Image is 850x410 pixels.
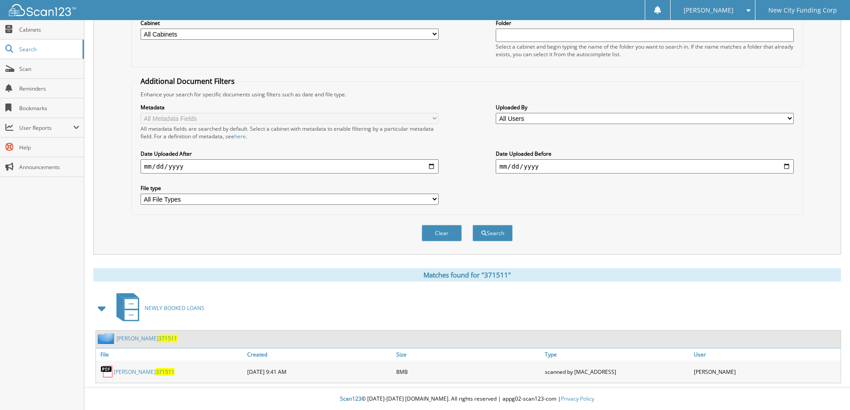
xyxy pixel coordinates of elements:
img: PDF.png [100,365,114,378]
a: [PERSON_NAME]371511 [114,368,174,376]
span: Scan123 [340,395,361,402]
input: end [496,159,794,174]
div: 8MB [394,363,543,381]
a: Type [543,348,692,360]
a: User [692,348,841,360]
label: Date Uploaded Before [496,150,794,157]
span: Scan [19,65,79,73]
button: Search [473,225,513,241]
a: Size [394,348,543,360]
span: Cabinets [19,26,79,33]
span: Search [19,46,78,53]
a: here [234,133,246,140]
span: NEWLY BOOKED LOANS [145,304,204,312]
span: Bookmarks [19,104,79,112]
label: Cabinet [141,19,439,27]
span: 371511 [156,368,174,376]
span: Reminders [19,85,79,92]
input: start [141,159,439,174]
iframe: Chat Widget [805,367,850,410]
div: Enhance your search for specific documents using filters such as date and file type. [136,91,798,98]
div: Matches found for "371511" [93,268,841,282]
div: © [DATE]-[DATE] [DOMAIN_NAME]. All rights reserved | appg02-scan123-com | [84,388,850,410]
legend: Additional Document Filters [136,76,239,86]
button: Clear [422,225,462,241]
img: scan123-logo-white.svg [9,4,76,16]
div: [PERSON_NAME] [692,363,841,381]
a: Privacy Policy [561,395,594,402]
label: Metadata [141,104,439,111]
span: 371511 [158,335,177,342]
span: New City Funding Corp [768,8,837,13]
a: NEWLY BOOKED LOANS [111,290,204,326]
span: Announcements [19,163,79,171]
a: Created [245,348,394,360]
div: All metadata fields are searched by default. Select a cabinet with metadata to enable filtering b... [141,125,439,140]
a: File [96,348,245,360]
label: Uploaded By [496,104,794,111]
label: Date Uploaded After [141,150,439,157]
span: [PERSON_NAME] [684,8,734,13]
a: [PERSON_NAME]371511 [116,335,177,342]
label: File type [141,184,439,192]
img: folder2.png [98,333,116,344]
div: scanned by [MAC_ADDRESS] [543,363,692,381]
label: Folder [496,19,794,27]
div: Select a cabinet and begin typing the name of the folder you want to search in. If the name match... [496,43,794,58]
div: [DATE] 9:41 AM [245,363,394,381]
span: User Reports [19,124,73,132]
span: Help [19,144,79,151]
